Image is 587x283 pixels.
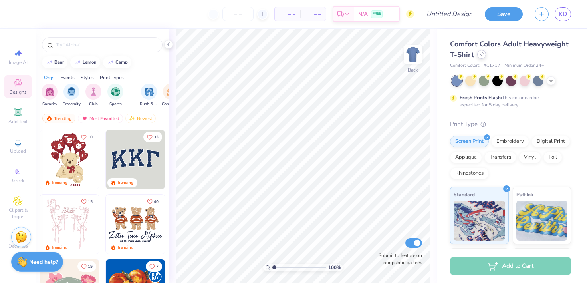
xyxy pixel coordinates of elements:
div: Styles [81,74,94,81]
div: filter for Rush & Bid [140,84,158,107]
img: most_fav.gif [81,116,88,121]
strong: Need help? [29,258,58,266]
div: Print Type [450,120,571,129]
span: Comfort Colors Adult Heavyweight T-Shirt [450,39,569,60]
div: Trending [42,114,75,123]
div: This color can be expedited for 5 day delivery. [460,94,558,108]
div: Trending [51,245,67,251]
button: filter button [140,84,158,107]
img: Standard [454,201,505,241]
div: Screen Print [450,136,489,147]
button: Like [143,196,162,207]
button: Save [485,7,523,21]
img: trending.gif [46,116,52,121]
img: Back [405,46,421,62]
span: 100 % [328,264,341,271]
button: Like [77,196,96,207]
img: Puff Ink [516,201,568,241]
button: bear [42,56,67,68]
span: Sports [109,101,122,107]
img: edfb13fc-0e43-44eb-bea2-bf7fc0dd67f9 [165,130,224,189]
div: Back [408,66,418,74]
div: Rhinestones [450,167,489,179]
img: trend_line.gif [46,60,53,65]
img: trend_line.gif [75,60,81,65]
span: 15 [88,200,93,204]
div: Foil [543,151,562,163]
img: Newest.gif [129,116,135,121]
img: Fraternity Image [67,87,76,96]
img: Rush & Bid Image [145,87,154,96]
span: – – [305,10,321,18]
span: 33 [154,135,159,139]
input: – – [222,7,254,21]
div: Trending [117,180,133,186]
a: KD [555,7,571,21]
button: filter button [107,84,123,107]
span: Club [89,101,98,107]
div: filter for Game Day [162,84,180,107]
span: Standard [454,190,475,199]
img: Game Day Image [167,87,176,96]
button: Like [77,261,96,272]
div: Transfers [484,151,516,163]
label: Submit to feature on our public gallery. [374,252,422,266]
span: Decorate [8,243,28,249]
img: Sports Image [111,87,120,96]
span: FREE [373,11,381,17]
img: d12c9beb-9502-45c7-ae94-40b97fdd6040 [165,195,224,254]
button: filter button [162,84,180,107]
div: Trending [51,180,67,186]
span: 10 [88,135,93,139]
span: Fraternity [63,101,81,107]
div: Digital Print [531,136,570,147]
input: Untitled Design [420,6,479,22]
div: Events [60,74,75,81]
div: Vinyl [519,151,541,163]
div: filter for Sports [107,84,123,107]
span: Add Text [8,118,28,125]
div: Newest [125,114,156,123]
span: Sorority [42,101,57,107]
span: # C1717 [484,62,500,69]
button: filter button [85,84,101,107]
img: 3b9aba4f-e317-4aa7-a679-c95a879539bd [106,130,165,189]
span: Designs [9,89,27,95]
span: Upload [10,148,26,154]
img: trend_line.gif [107,60,114,65]
img: e74243e0-e378-47aa-a400-bc6bcb25063a [99,130,158,189]
button: camp [103,56,131,68]
span: Clipart & logos [4,207,32,220]
div: Most Favorited [78,114,123,123]
div: lemon [83,60,97,64]
div: Embroidery [491,136,529,147]
img: 83dda5b0-2158-48ca-832c-f6b4ef4c4536 [40,195,99,254]
span: 40 [154,200,159,204]
img: Sorority Image [45,87,54,96]
div: camp [115,60,128,64]
span: Comfort Colors [450,62,480,69]
span: KD [559,10,567,19]
button: Like [143,132,162,142]
img: Club Image [89,87,98,96]
input: Try "Alpha" [55,41,157,49]
button: lemon [70,56,100,68]
div: Orgs [44,74,54,81]
img: 587403a7-0594-4a7f-b2bd-0ca67a3ff8dd [40,130,99,189]
span: Puff Ink [516,190,533,199]
div: filter for Club [85,84,101,107]
button: filter button [42,84,58,107]
span: Greek [12,177,24,184]
button: filter button [63,84,81,107]
span: Minimum Order: 24 + [504,62,544,69]
div: bear [54,60,64,64]
span: Game Day [162,101,180,107]
span: Image AI [9,59,28,66]
div: filter for Fraternity [63,84,81,107]
span: Rush & Bid [140,101,158,107]
div: Applique [450,151,482,163]
div: filter for Sorority [42,84,58,107]
img: d12a98c7-f0f7-4345-bf3a-b9f1b718b86e [99,195,158,254]
button: Like [77,132,96,142]
button: Like [146,261,162,272]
